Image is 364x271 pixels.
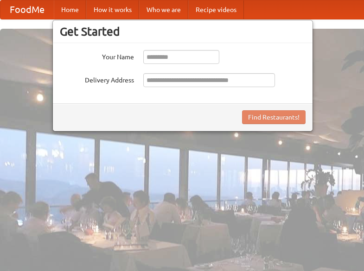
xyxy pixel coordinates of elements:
[54,0,86,19] a: Home
[60,73,134,85] label: Delivery Address
[60,25,306,38] h3: Get Started
[86,0,139,19] a: How it works
[60,50,134,62] label: Your Name
[139,0,188,19] a: Who we are
[0,0,54,19] a: FoodMe
[242,110,306,124] button: Find Restaurants!
[188,0,244,19] a: Recipe videos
